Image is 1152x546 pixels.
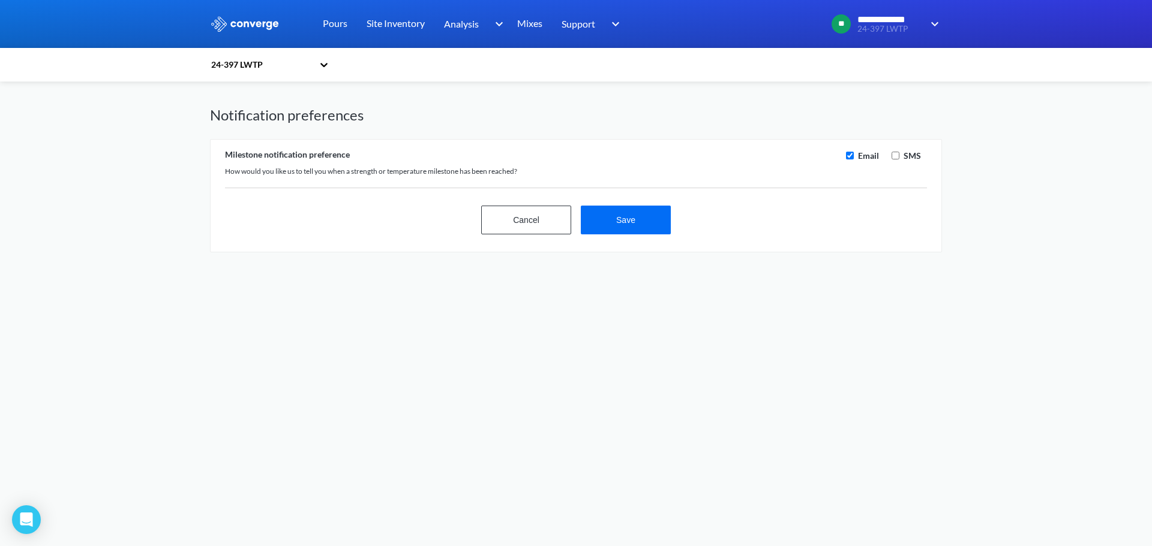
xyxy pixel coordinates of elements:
[225,149,839,160] div: Milestone notification preference
[581,206,671,234] button: Save
[604,17,623,31] img: downArrow.svg
[901,149,921,162] label: SMS
[923,17,942,31] img: downArrow.svg
[210,105,942,125] h1: Notification preferences
[444,16,479,31] span: Analysis
[856,149,879,162] label: Email
[487,17,506,31] img: downArrow.svg
[210,58,313,71] div: 24-397 LWTP
[481,206,571,234] button: Cancel
[210,16,280,32] img: logo_ewhite.svg
[225,165,839,178] div: How would you like us to tell you when a strength or temperature milestone has been reached?
[562,16,595,31] span: Support
[12,505,41,534] div: Open Intercom Messenger
[857,25,923,34] span: 24-397 LWTP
